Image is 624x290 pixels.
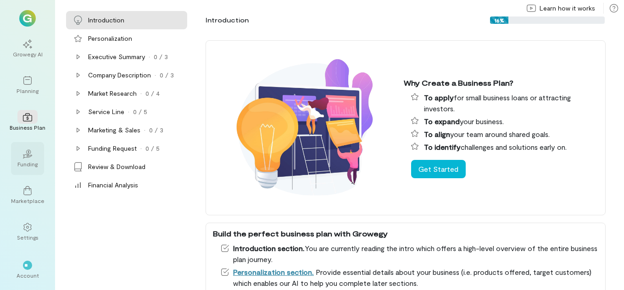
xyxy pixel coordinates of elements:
[424,130,450,138] span: To align
[11,32,44,65] a: Growegy AI
[155,71,156,80] div: ·
[133,107,147,116] div: 0 / 5
[88,16,124,25] div: Introduction
[10,124,45,131] div: Business Plan
[128,107,129,116] div: ·
[411,129,598,140] li: your team around shared goals.
[411,92,598,114] li: for small business loans or attracting investors.
[160,71,174,80] div: 0 / 3
[145,144,160,153] div: 0 / 5
[11,69,44,102] a: Planning
[411,142,598,153] li: challenges and solutions early on.
[88,71,151,80] div: Company Description
[17,234,39,241] div: Settings
[88,52,145,61] div: Executive Summary
[88,34,132,43] div: Personalization
[213,46,396,210] img: Why create a business plan
[220,267,598,289] li: Provide essential details about your business (i.e. products offered, target customers) which ena...
[424,93,454,102] span: To apply
[149,126,163,135] div: 0 / 3
[13,50,43,58] div: Growegy AI
[154,52,168,61] div: 0 / 3
[411,160,466,178] button: Get Started
[17,87,39,94] div: Planning
[88,89,137,98] div: Market Research
[17,272,39,279] div: Account
[11,197,45,204] div: Marketplace
[540,4,595,13] span: Learn how it works
[220,243,598,265] li: You are currently reading the intro which offers a high-level overview of the entire business pla...
[233,268,314,276] a: Personalization section.
[140,144,142,153] div: ·
[88,181,138,190] div: Financial Analysis
[88,162,145,171] div: Review & Download
[88,126,140,135] div: Marketing & Sales
[144,126,145,135] div: ·
[17,160,38,168] div: Funding
[424,117,460,126] span: To expand
[88,144,137,153] div: Funding Request
[140,89,142,98] div: ·
[11,105,44,138] a: Business Plan
[11,215,44,248] a: Settings
[424,142,461,151] span: To identify
[206,16,249,25] div: Introduction
[149,52,150,61] div: ·
[233,244,305,252] span: Introduction section.
[404,77,598,88] div: Why Create a Business Plan?
[145,89,160,98] div: 0 / 4
[11,142,44,175] a: Funding
[213,228,598,239] div: Build the perfect business plan with Growegy
[411,116,598,127] li: your business.
[88,107,124,116] div: Service Line
[11,179,44,212] a: Marketplace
